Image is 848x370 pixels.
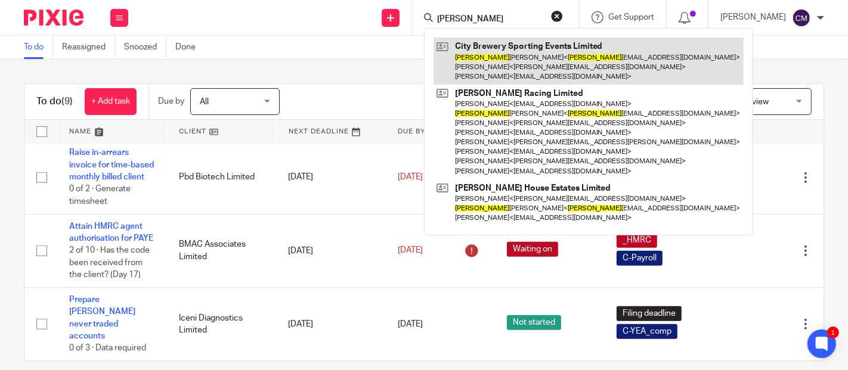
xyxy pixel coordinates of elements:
[69,296,135,340] a: Prepare [PERSON_NAME] never traded accounts
[36,95,73,108] h1: To do
[175,36,205,59] a: Done
[69,246,150,279] span: 2 of 10 · Has the code been received from the client? (Day 17)
[617,233,657,248] span: _HMRC
[200,98,209,106] span: All
[792,8,811,27] img: svg%3E
[167,214,277,287] td: BMAC Associates Limited
[827,327,839,338] div: 1
[398,173,423,181] span: [DATE]
[61,97,73,106] span: (9)
[507,242,558,257] span: Waiting on
[167,287,277,360] td: Iceni Diagnostics Limited
[436,14,543,25] input: Search
[608,13,654,21] span: Get Support
[398,320,423,328] span: [DATE]
[617,324,677,339] span: C-YEA_comp
[551,10,563,22] button: Clear
[507,315,561,330] span: Not started
[617,306,682,321] span: Filing deadline
[276,287,386,360] td: [DATE]
[617,251,663,266] span: C-Payroll
[167,141,277,214] td: Pbd Biotech Limited
[62,36,115,59] a: Reassigned
[69,344,146,352] span: 0 of 3 · Data required
[124,36,166,59] a: Snoozed
[69,222,153,242] a: Attain HMRC agent authorisation for PAYE
[24,36,53,59] a: To do
[24,10,83,26] img: Pixie
[69,148,154,181] a: Raise in-arrears invoice for time-based monthly billed client
[276,214,386,287] td: [DATE]
[276,141,386,214] td: [DATE]
[85,88,137,115] a: + Add task
[158,95,184,107] p: Due by
[69,185,131,206] span: 0 of 2 · Generate timesheet
[398,247,423,255] span: [DATE]
[720,11,786,23] p: [PERSON_NAME]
